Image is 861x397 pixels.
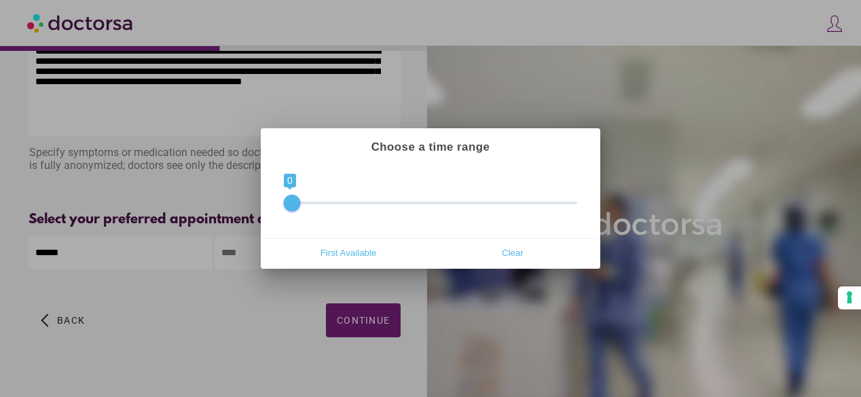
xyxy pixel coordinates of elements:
span: 0 [284,174,296,187]
strong: Choose a time range [371,140,490,153]
span: Clear [435,242,591,263]
button: Clear [430,242,595,263]
span: First Available [270,242,426,263]
button: Your consent preferences for tracking technologies [838,286,861,309]
button: First Available [266,242,430,263]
